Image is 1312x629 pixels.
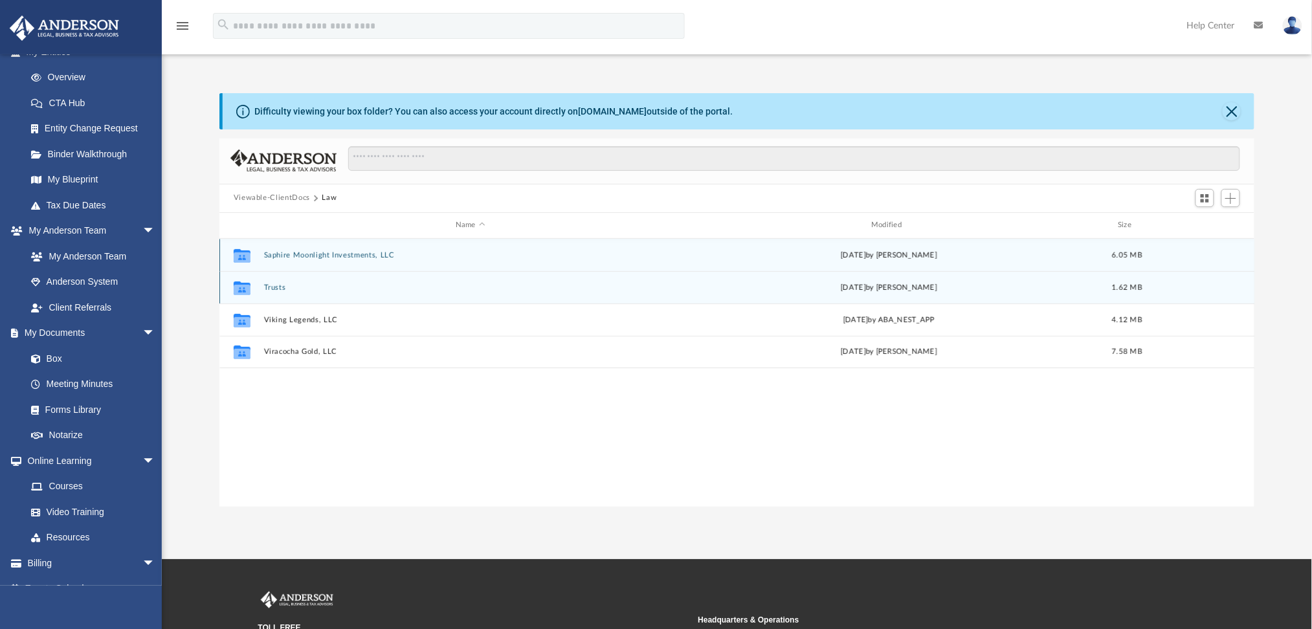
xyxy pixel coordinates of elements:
[1112,348,1142,355] span: 7.58 MB
[348,146,1241,171] input: Search files and folders
[682,314,1095,326] div: [DATE] by ABA_NEST_APP
[18,141,175,167] a: Binder Walkthrough
[225,219,258,231] div: id
[216,17,230,32] i: search
[18,65,175,91] a: Overview
[9,448,168,474] a: Online Learningarrow_drop_down
[1159,219,1249,231] div: id
[18,243,162,269] a: My Anderson Team
[18,346,162,371] a: Box
[1223,102,1241,120] button: Close
[18,525,168,551] a: Resources
[175,25,190,34] a: menu
[1112,251,1142,258] span: 6.05 MB
[18,499,162,525] a: Video Training
[142,550,168,577] span: arrow_drop_down
[18,90,175,116] a: CTA Hub
[263,316,676,324] button: Viking Legends, LLC
[1112,283,1142,291] span: 1.62 MB
[1283,16,1302,35] img: User Pic
[175,18,190,34] i: menu
[263,348,676,356] button: Viracocha Gold, LLC
[9,320,168,346] a: My Documentsarrow_drop_down
[1221,189,1241,207] button: Add
[18,269,168,295] a: Anderson System
[18,423,168,448] a: Notarize
[6,16,123,41] img: Anderson Advisors Platinum Portal
[219,239,1255,507] div: grid
[682,219,1096,231] div: Modified
[142,320,168,347] span: arrow_drop_down
[18,397,162,423] a: Forms Library
[9,218,168,244] a: My Anderson Teamarrow_drop_down
[9,576,175,602] a: Events Calendar
[263,251,676,259] button: Saphire Moonlight Investments, LLC
[142,218,168,245] span: arrow_drop_down
[1112,316,1142,323] span: 4.12 MB
[258,591,336,608] img: Anderson Advisors Platinum Portal
[254,105,733,118] div: Difficulty viewing your box folder? You can also access your account directly on outside of the p...
[18,474,168,500] a: Courses
[18,192,175,218] a: Tax Due Dates
[263,219,676,231] div: Name
[234,192,310,204] button: Viewable-ClientDocs
[698,614,1129,626] small: Headquarters & Operations
[142,448,168,474] span: arrow_drop_down
[322,192,337,204] button: Law
[263,283,676,292] button: Trusts
[1101,219,1153,231] div: Size
[682,249,1095,261] div: [DATE] by [PERSON_NAME]
[682,346,1095,358] div: [DATE] by [PERSON_NAME]
[18,294,168,320] a: Client Referrals
[1195,189,1215,207] button: Switch to Grid View
[18,167,168,193] a: My Blueprint
[18,116,175,142] a: Entity Change Request
[578,106,647,116] a: [DOMAIN_NAME]
[18,371,168,397] a: Meeting Minutes
[682,281,1095,293] div: [DATE] by [PERSON_NAME]
[9,550,175,576] a: Billingarrow_drop_down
